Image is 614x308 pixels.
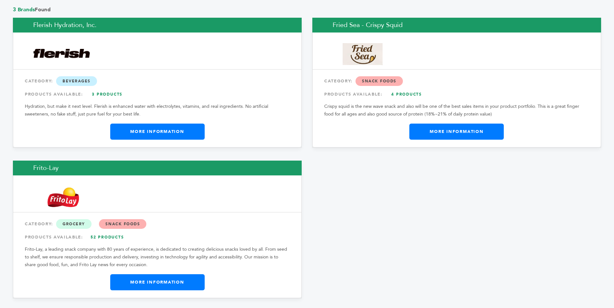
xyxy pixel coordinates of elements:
[384,89,429,100] a: 4 Products
[312,18,601,33] h2: Fried Sea - Crispy Squid
[13,161,302,175] h2: Frito-Lay
[56,219,92,229] span: Grocery
[25,75,290,87] div: CATEGORY:
[324,89,589,100] div: PRODUCTS AVAILABLE:
[356,76,403,86] span: Snack Foods
[56,76,97,86] span: Beverages
[110,124,205,140] a: More Information
[13,6,601,13] span: Found
[99,219,146,229] span: Snack Foods
[333,43,393,65] img: Fried Sea - Crispy Squid
[324,75,589,87] div: CATEGORY:
[25,231,290,243] div: PRODUCTS AVAILABLE:
[13,18,302,33] h2: Flerish Hydration, Inc.
[25,218,290,230] div: CATEGORY:
[34,49,93,60] img: Flerish Hydration, Inc.
[409,124,504,140] a: More Information
[25,246,290,269] p: Frito-Lay, a leading snack company with 80 years of experience, is dedicated to creating deliciou...
[13,6,35,13] span: 3 Brands
[25,103,290,118] p: Hydration, but make it next level. Flerish is enhanced water with electrolytes, vitamins, and rea...
[25,89,290,100] div: PRODUCTS AVAILABLE:
[34,186,93,208] img: Frito-Lay
[85,89,130,100] a: 3 Products
[85,231,130,243] a: 52 Products
[324,103,589,118] p: Crispy squid is the new wave snack and also will be one of the best sales items in your product p...
[110,274,205,290] a: More Information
